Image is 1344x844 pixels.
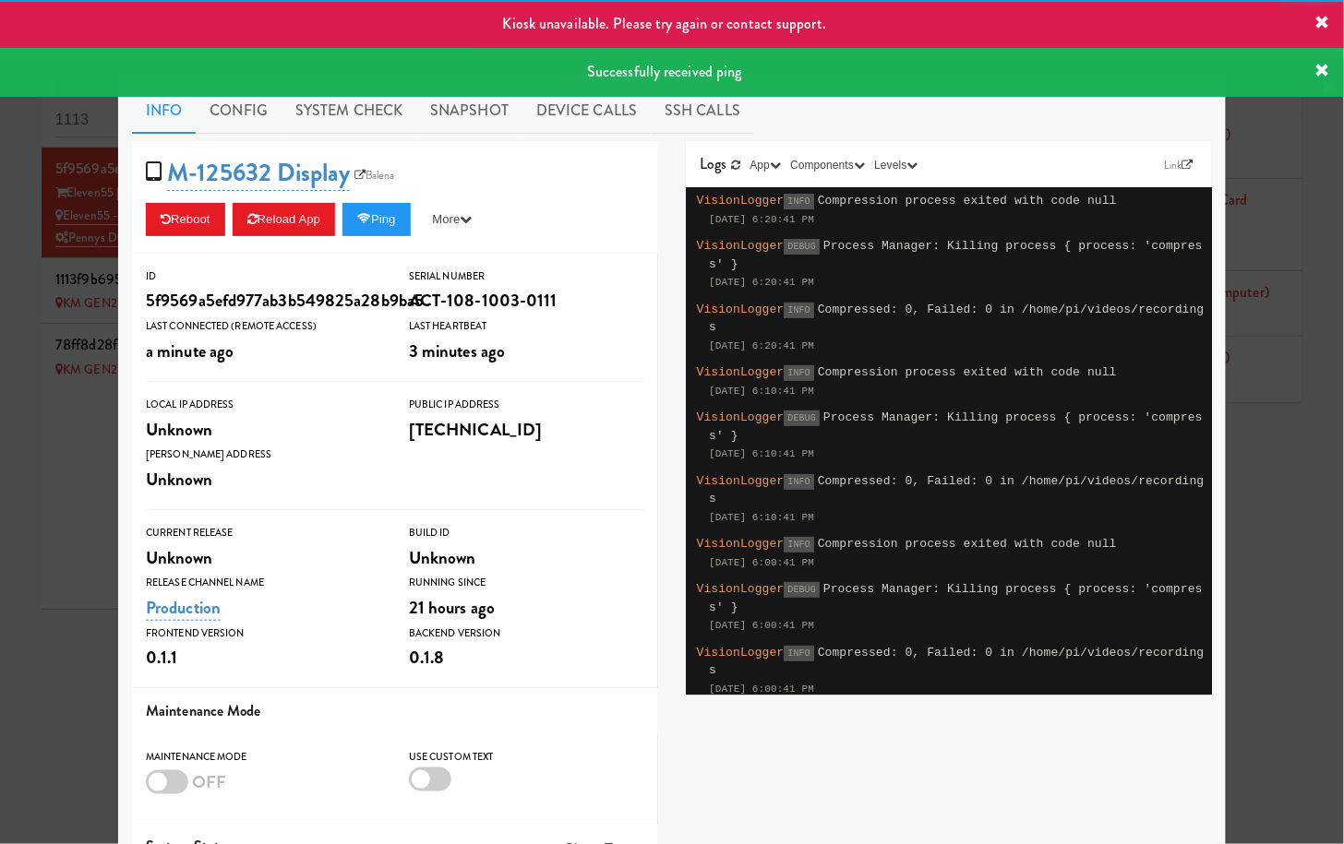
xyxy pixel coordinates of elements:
span: [DATE] 6:10:41 PM [709,386,814,397]
span: INFO [784,194,813,209]
div: Frontend Version [146,624,381,643]
span: Logs [700,153,726,174]
button: Reboot [146,203,225,236]
button: Ping [342,203,411,236]
div: Local IP Address [146,396,381,414]
span: 21 hours ago [409,595,495,620]
span: DEBUG [784,410,820,426]
span: VisionLogger [697,194,785,208]
span: INFO [784,365,813,381]
span: [DATE] 6:00:41 PM [709,620,814,631]
span: Maintenance Mode [146,700,261,721]
span: VisionLogger [697,410,785,424]
div: Unknown [146,464,381,495]
div: Backend Version [409,624,644,643]
span: [DATE] 6:10:41 PM [709,448,814,459]
div: Serial Number [409,267,644,286]
a: Production [146,595,221,621]
div: Current Release [146,524,381,542]
span: Successfully received ping [587,61,742,82]
span: VisionLogger [697,646,785,660]
div: Last Heartbeat [409,317,644,336]
span: Process Manager: Killing process { process: 'compress' } [709,410,1203,443]
a: System Check [282,88,416,134]
span: VisionLogger [697,239,785,253]
span: VisionLogger [697,365,785,379]
span: VisionLogger [697,303,785,316]
button: App [746,156,786,174]
a: Balena [350,166,400,184]
a: Snapshot [416,88,522,134]
span: VisionLogger [697,537,785,551]
div: ID [146,267,381,286]
div: 5f9569a5efd977ab3b549825a28b9ba5 [146,285,381,316]
span: Process Manager: Killing process { process: 'compress' } [709,239,1203,271]
div: Maintenance Mode [146,748,381,767]
span: [DATE] 6:00:41 PM [709,684,814,695]
div: Unknown [409,542,644,574]
span: INFO [784,303,813,318]
span: Process Manager: Killing process { process: 'compress' } [709,582,1203,614]
span: [DATE] 6:20:41 PM [709,214,814,225]
span: OFF [192,769,226,794]
a: Device Calls [522,88,651,134]
a: Link [1159,156,1198,174]
span: Compression process exited with code null [818,194,1117,208]
div: Release Channel Name [146,574,381,592]
a: SSH Calls [651,88,754,134]
button: Components [786,156,870,174]
div: Public IP Address [409,396,644,414]
span: DEBUG [784,582,820,598]
span: [DATE] 6:10:41 PM [709,512,814,523]
div: ACT-108-1003-0111 [409,285,644,316]
span: VisionLogger [697,582,785,596]
span: [DATE] 6:20:41 PM [709,340,814,351]
span: Compressed: 0, Failed: 0 in /home/pi/videos/recordings [709,303,1205,335]
div: Running Since [409,574,644,592]
a: M-125632 Display [167,155,350,191]
span: Compressed: 0, Failed: 0 in /home/pi/videos/recordings [709,646,1205,678]
span: [DATE] 6:20:41 PM [709,277,814,288]
span: 3 minutes ago [409,339,505,363]
span: a minute ago [146,339,234,363]
div: [TECHNICAL_ID] [409,414,644,446]
div: [PERSON_NAME] Address [146,446,381,464]
span: DEBUG [784,239,820,255]
span: INFO [784,474,813,490]
button: Reload App [233,203,335,236]
button: Levels [870,156,922,174]
span: Compressed: 0, Failed: 0 in /home/pi/videos/recordings [709,474,1205,506]
div: Last Connected (Remote Access) [146,317,381,336]
span: Compression process exited with code null [818,365,1117,379]
a: Config [196,88,282,134]
div: 0.1.1 [146,642,381,673]
span: INFO [784,537,813,553]
a: Info [132,88,196,134]
div: 0.1.8 [409,642,644,673]
button: More [418,203,487,236]
span: Kiosk unavailable. Please try again or contact support. [503,13,827,34]
div: Build Id [409,524,644,542]
div: Use Custom Text [409,748,644,767]
span: [DATE] 6:00:41 PM [709,557,814,568]
span: VisionLogger [697,474,785,488]
div: Unknown [146,542,381,574]
div: Unknown [146,414,381,446]
span: Compression process exited with code null [818,537,1117,551]
span: INFO [784,646,813,661]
